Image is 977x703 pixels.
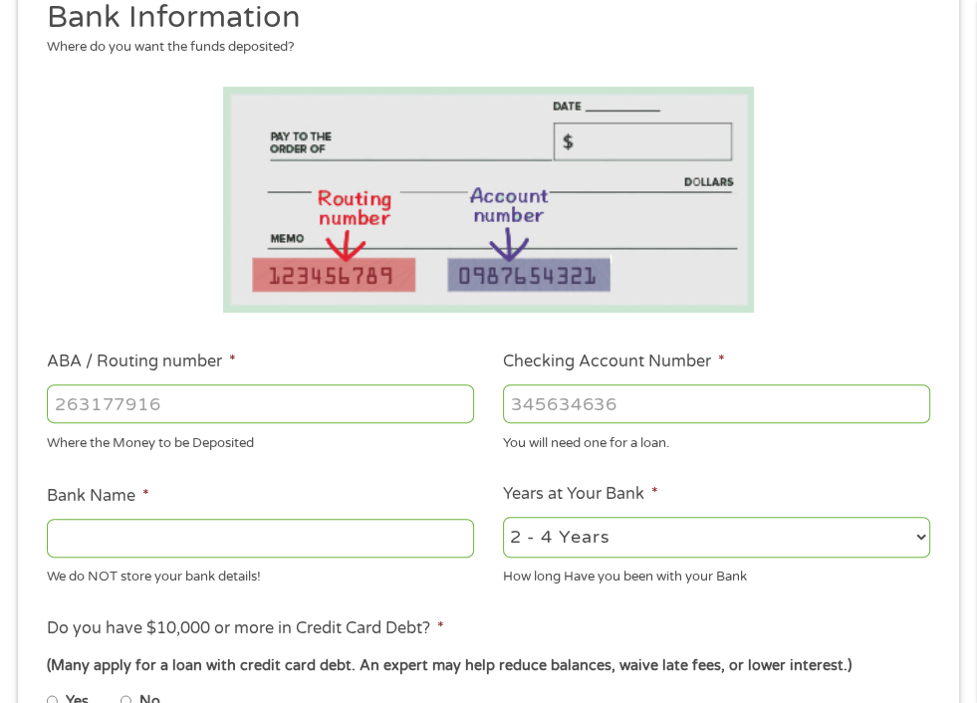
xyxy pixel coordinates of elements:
[503,351,725,372] label: Checking Account Number
[47,38,916,58] div: Where do you want the funds deposited?
[47,426,474,453] div: Where the Money to be Deposited
[47,655,930,677] div: (Many apply for a loan with credit card debt. An expert may help reduce balances, waive late fees...
[503,426,930,453] div: You will need one for a loan.
[503,384,930,422] input: 345634636
[47,561,474,587] div: We do NOT store your bank details!
[47,351,236,372] label: ABA / Routing number
[47,384,474,422] input: 263177916
[223,87,753,313] img: Routing number location
[47,486,149,507] label: Bank Name
[47,618,444,639] label: Do you have $10,000 or more in Credit Card Debt?
[503,484,658,505] label: Years at Your Bank
[503,561,930,587] div: How long Have you been with your Bank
